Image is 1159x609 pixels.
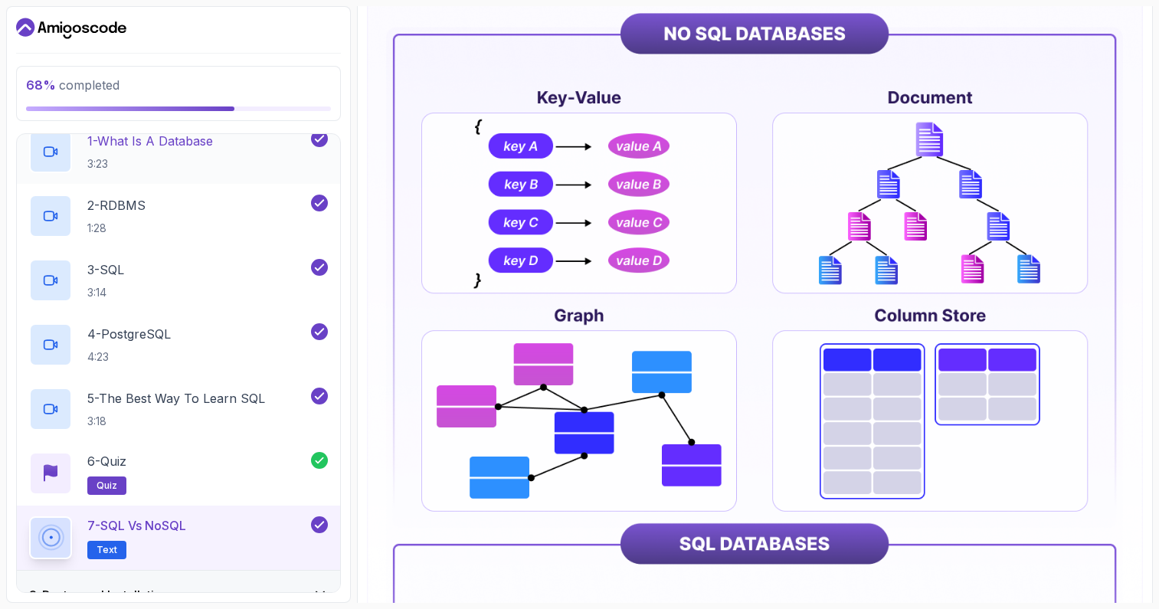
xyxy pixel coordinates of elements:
p: 6 - Quiz [87,452,126,470]
span: 68 % [26,77,56,93]
button: 5-The Best Way To Learn SQL3:18 [29,388,328,431]
p: 3:23 [87,156,213,172]
p: 2 - RDBMS [87,196,146,214]
button: 3-SQL3:14 [29,259,328,302]
button: 2-RDBMS1:28 [29,195,328,237]
span: Text [97,544,117,556]
button: 7-SQL vs NoSQLText [29,516,328,559]
p: 4 - PostgreSQL [87,325,171,343]
p: 1 - What Is A Database [87,132,213,150]
button: 1-What Is A Database3:23 [29,130,328,173]
p: 3 - SQL [87,260,124,279]
p: 4:23 [87,349,171,365]
p: 7 - SQL vs NoSQL [87,516,186,535]
h3: 3 - Postgresql Installation [29,586,169,604]
a: Dashboard [16,16,126,41]
p: 1:28 [87,221,146,236]
p: 3:18 [87,414,265,429]
p: 5 - The Best Way To Learn SQL [87,389,265,408]
span: quiz [97,480,117,492]
span: completed [26,77,120,93]
button: 4-PostgreSQL4:23 [29,323,328,366]
p: 3:14 [87,285,124,300]
button: 6-Quizquiz [29,452,328,495]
